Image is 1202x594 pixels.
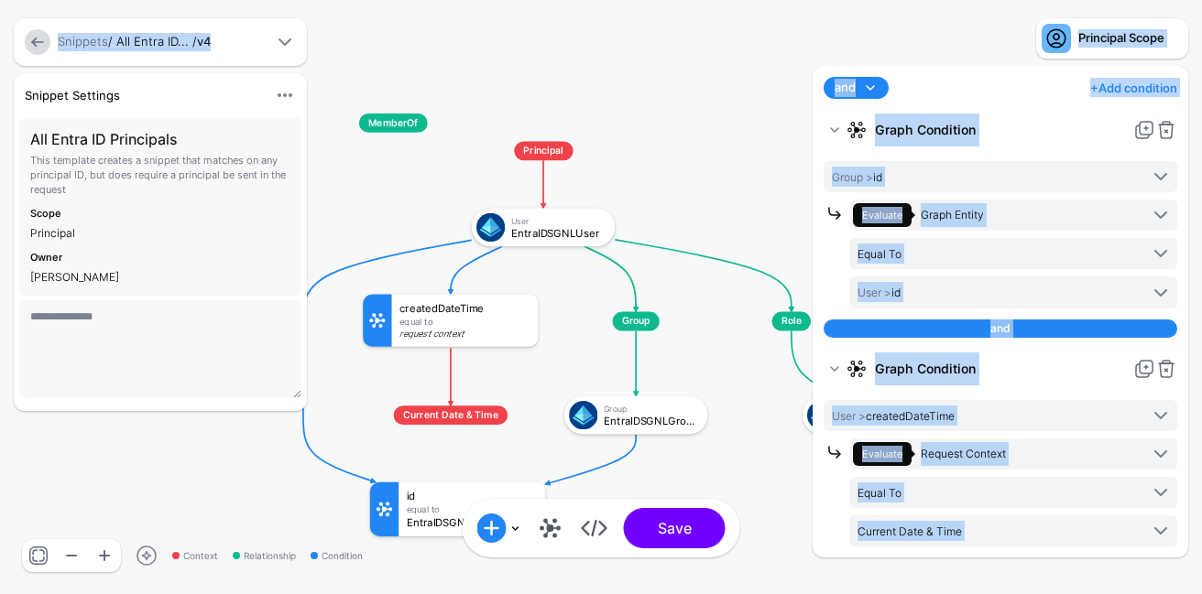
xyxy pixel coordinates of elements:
[624,508,726,548] button: Save
[604,416,696,427] div: EntraIDSGNLGroup
[30,270,119,284] app-identifier: [PERSON_NAME]
[921,208,984,221] span: Graph Entity
[514,141,573,160] span: Principal
[197,34,211,49] strong: v4
[604,404,696,413] div: Group
[1090,73,1177,103] a: Add condition
[30,207,61,220] strong: Scope
[311,549,363,563] span: Condition
[875,113,1126,146] strong: Graph Condition
[30,154,290,198] p: This template creates a snippet that matches on any principal ID, but does require a principal be...
[772,312,812,331] span: Role
[862,448,902,460] span: Evaluate
[832,409,955,423] span: createdDateTime
[858,286,901,299] span: id
[832,409,866,423] span: User >
[30,225,290,241] div: Principal
[1078,29,1164,48] div: Principal Scope
[407,490,538,501] div: id
[30,251,62,264] strong: Owner
[858,524,962,538] span: Current Date & Time
[399,329,530,339] div: Request Context
[17,86,267,104] div: Snippet Settings
[172,549,218,563] span: Context
[511,216,604,225] div: User
[399,302,530,313] div: createdDateTime
[862,209,902,221] span: Evaluate
[824,319,1177,338] div: and
[30,128,290,150] h3: All Entra ID Principals
[407,504,538,513] div: Equal To
[613,312,660,331] span: Group
[233,549,296,563] span: Relationship
[921,447,1006,460] span: Request Context
[1090,81,1098,95] span: +
[394,405,508,425] span: Current Date & Time
[835,79,856,97] span: and
[399,317,530,326] div: Equal To
[858,247,901,261] span: Equal To
[476,213,505,242] img: svg+xml;base64,PHN2ZyB3aWR0aD0iNjQiIGhlaWdodD0iNjQiIHZpZXdCb3g9IjAgMCA2NCA2NCIgZmlsbD0ibm9uZSIgeG...
[58,34,108,49] a: Snippets
[832,170,873,184] span: Group >
[832,170,882,184] span: id
[858,286,891,299] span: User >
[407,517,538,528] div: EntraIDSGNLUser > id
[54,33,270,51] div: / All Entra ID... /
[875,352,1126,385] strong: Graph Condition
[569,401,597,429] img: svg+xml;base64,PHN2ZyB3aWR0aD0iNjQiIGhlaWdodD0iNjQiIHZpZXdCb3g9IjAgMCA2NCA2NCIgZmlsbD0ibm9uZSIgeG...
[858,486,901,500] span: Equal To
[511,227,604,238] div: EntraIDSGNLUser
